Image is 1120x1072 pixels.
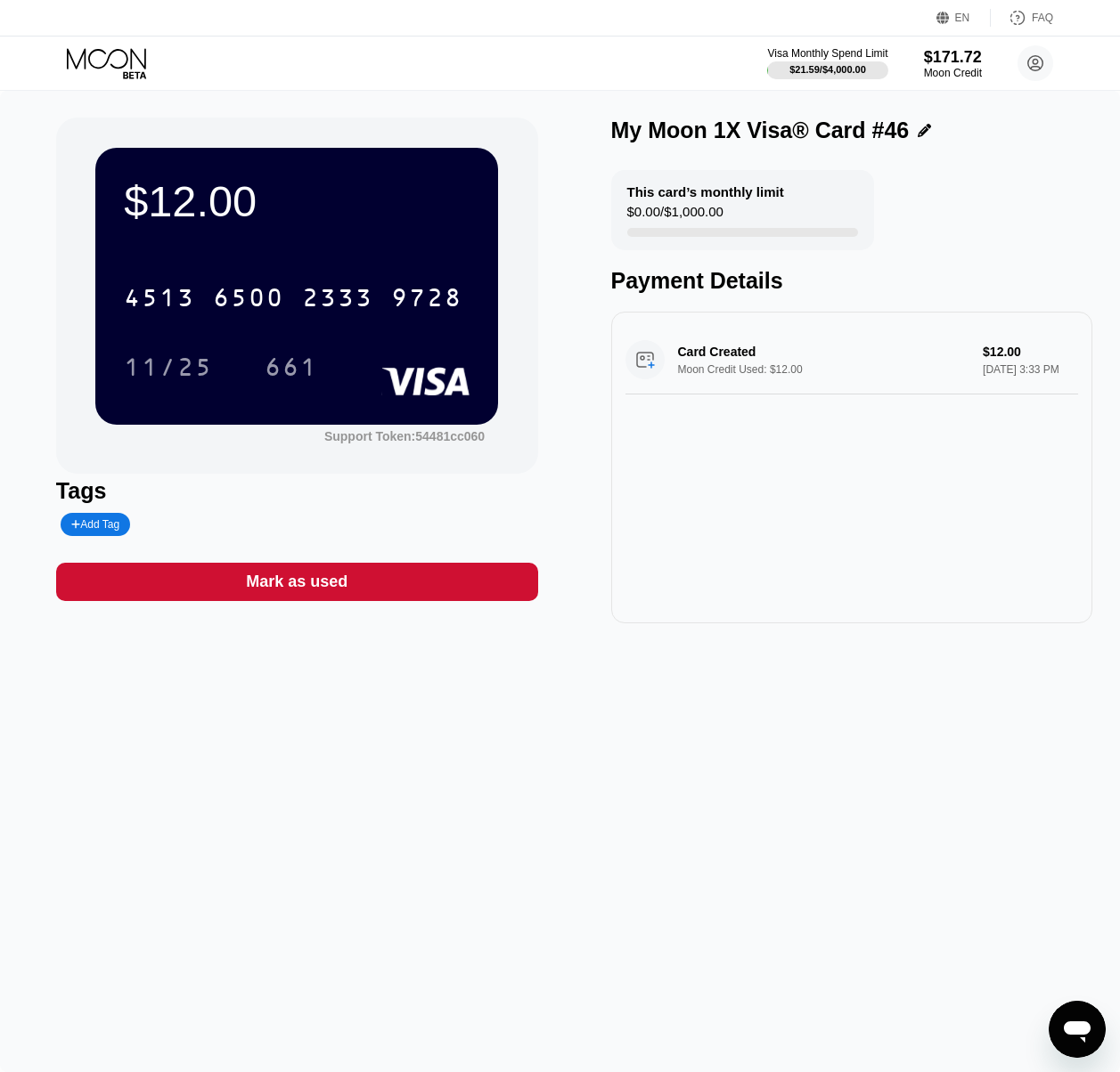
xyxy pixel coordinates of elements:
div: FAQ [991,9,1053,27]
div: EN [955,12,970,24]
div: This card’s monthly limit [627,184,784,199]
div: Add Tag [61,513,130,536]
div: Tags [56,478,538,504]
div: Mark as used [246,572,347,592]
div: 11/25 [124,355,213,384]
div: Add Tag [71,518,119,531]
div: Visa Monthly Spend Limit$21.59/$4,000.00 [767,47,887,79]
div: 6500 [213,286,284,314]
div: 661 [265,355,318,384]
div: 4513650023339728 [113,275,473,320]
div: Mark as used [56,563,538,601]
div: 661 [251,345,331,389]
div: 11/25 [110,345,226,389]
div: FAQ [1032,12,1053,24]
div: 2333 [302,286,373,314]
iframe: Кнопка запуска окна обмена сообщениями [1049,1001,1106,1058]
div: Support Token:54481cc060 [324,429,485,443]
div: Visa Monthly Spend Limit [767,47,887,60]
div: 4513 [124,286,195,314]
div: My Moon 1X Visa® Card #46 [611,118,910,143]
div: Support Token: 54481cc060 [324,429,485,443]
div: $12.00 [124,176,470,226]
div: $171.72 [924,48,982,67]
div: Payment Details [611,268,1093,294]
div: $21.59 / $4,000.00 [789,64,866,75]
div: 9728 [391,286,462,314]
div: $171.72Moon Credit [924,48,982,79]
div: Moon Credit [924,67,982,79]
div: EN [936,9,991,27]
div: $0.00 / $1,000.00 [627,204,724,228]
